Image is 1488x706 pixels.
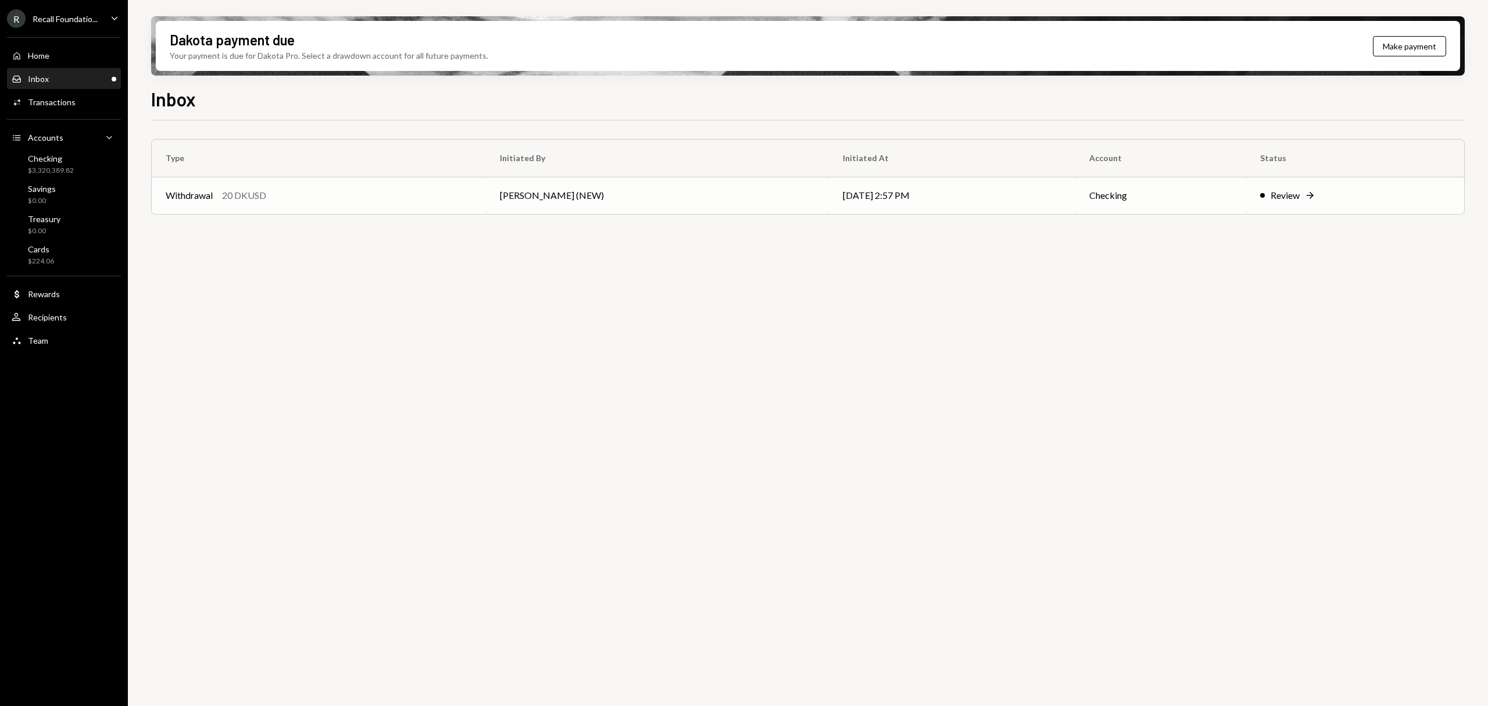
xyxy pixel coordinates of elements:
td: [PERSON_NAME] (NEW) [486,177,829,214]
a: Recipients [7,306,121,327]
a: Inbox [7,68,121,89]
div: $224.06 [28,256,54,266]
div: $3,320,389.82 [28,166,74,176]
th: Initiated At [829,140,1075,177]
div: $0.00 [28,226,60,236]
div: Withdrawal [166,188,213,202]
div: 20 DKUSD [222,188,266,202]
div: Home [28,51,49,60]
a: Accounts [7,127,121,148]
th: Type [152,140,486,177]
div: Treasury [28,214,60,224]
th: Initiated By [486,140,829,177]
td: Checking [1075,177,1246,214]
div: Savings [28,184,56,194]
a: Cards$224.06 [7,241,121,269]
div: Recipients [28,312,67,322]
a: Team [7,330,121,351]
div: Review [1271,188,1300,202]
td: [DATE] 2:57 PM [829,177,1075,214]
div: Team [28,336,48,345]
th: Status [1246,140,1464,177]
div: Inbox [28,74,49,84]
div: Cards [28,244,54,254]
div: $0.00 [28,196,56,206]
a: Transactions [7,91,121,112]
div: Your payment is due for Dakota Pro. Select a drawdown account for all future payments. [170,49,488,62]
div: Transactions [28,97,76,107]
a: Checking$3,320,389.82 [7,150,121,178]
div: Rewards [28,289,60,299]
a: Savings$0.00 [7,180,121,208]
th: Account [1075,140,1246,177]
a: Home [7,45,121,66]
a: Rewards [7,283,121,304]
div: Recall Foundatio... [33,14,98,24]
h1: Inbox [151,87,196,110]
button: Make payment [1373,36,1446,56]
div: Accounts [28,133,63,142]
div: Checking [28,154,74,163]
div: R [7,9,26,28]
div: Dakota payment due [170,30,295,49]
a: Treasury$0.00 [7,211,121,238]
